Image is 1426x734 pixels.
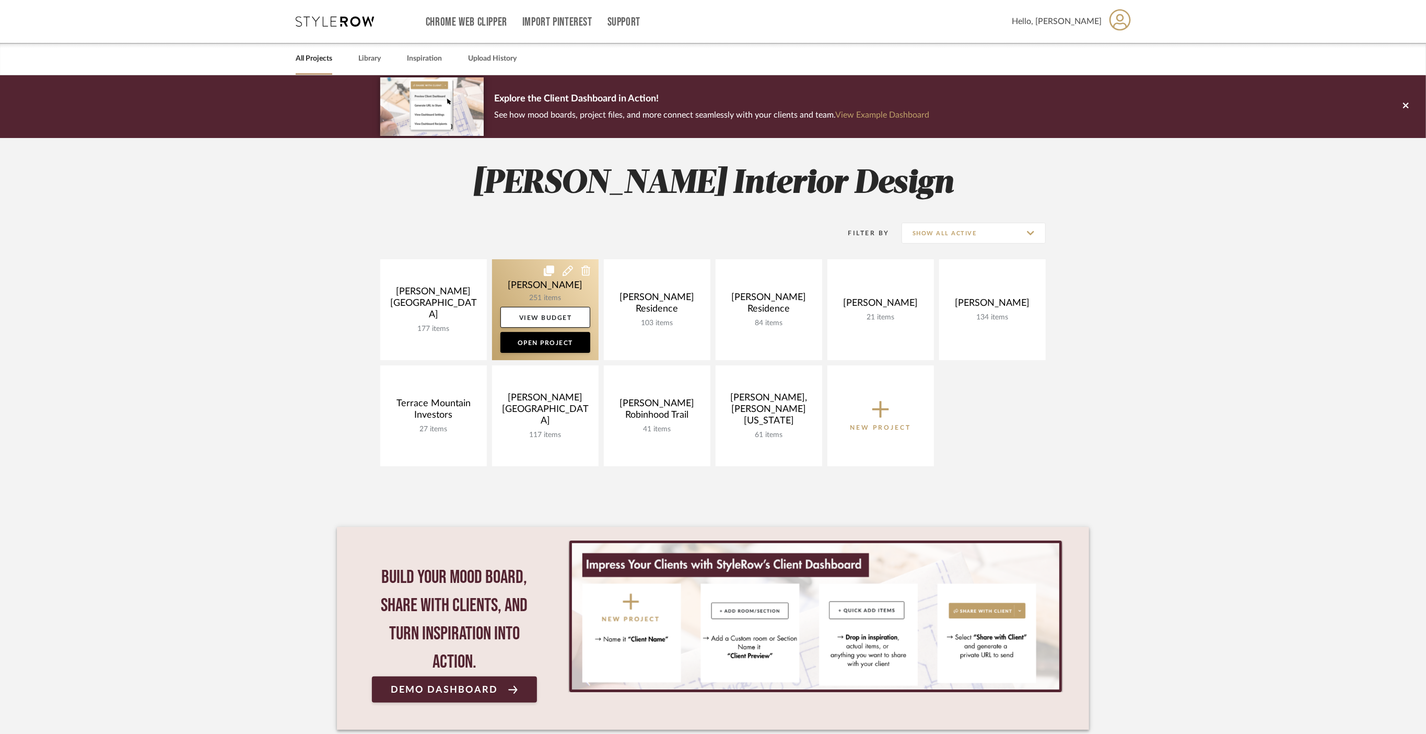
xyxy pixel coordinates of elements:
div: [PERSON_NAME][GEOGRAPHIC_DATA] [389,286,478,325]
span: Demo Dashboard [391,685,498,695]
a: Library [358,52,381,66]
a: View Example Dashboard [835,111,929,119]
div: 117 items [500,431,590,440]
button: New Project [827,365,934,466]
div: [PERSON_NAME][GEOGRAPHIC_DATA] [500,392,590,431]
a: View Budget [500,307,590,328]
div: 84 items [724,319,814,328]
p: Explore the Client Dashboard in Action! [494,91,929,108]
a: All Projects [296,52,332,66]
a: Demo Dashboard [372,676,537,703]
h2: [PERSON_NAME] Interior Design [337,164,1089,203]
a: Inspiration [407,52,442,66]
div: Build your mood board, share with clients, and turn inspiration into action. [372,564,537,676]
div: Filter By [835,228,890,238]
div: 21 items [836,313,926,322]
div: [PERSON_NAME] [836,297,926,313]
div: 134 items [948,313,1037,322]
p: See how mood boards, project files, and more connect seamlessly with your clients and team. [494,108,929,122]
div: 177 items [389,325,478,334]
div: 0 [568,541,1063,692]
img: d5d033c5-7b12-40c2-a960-1ecee1989c38.png [380,77,484,135]
a: Upload History [468,52,517,66]
div: 61 items [724,431,814,440]
span: Hello, [PERSON_NAME] [1012,15,1102,28]
a: Open Project [500,332,590,353]
div: Terrace Mountain Investors [389,398,478,425]
div: 41 items [612,425,702,434]
a: Chrome Web Clipper [426,18,507,27]
div: 103 items [612,319,702,328]
div: [PERSON_NAME] Robinhood Trail [612,398,702,425]
div: [PERSON_NAME] Residence [612,292,702,319]
div: [PERSON_NAME] [948,297,1037,313]
div: [PERSON_NAME], [PERSON_NAME] [US_STATE] [724,392,814,431]
div: [PERSON_NAME] Residence [724,292,814,319]
a: Import Pinterest [522,18,592,27]
img: StyleRow_Client_Dashboard_Banner__1_.png [572,543,1059,690]
a: Support [607,18,640,27]
div: 27 items [389,425,478,434]
p: New Project [850,422,911,433]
